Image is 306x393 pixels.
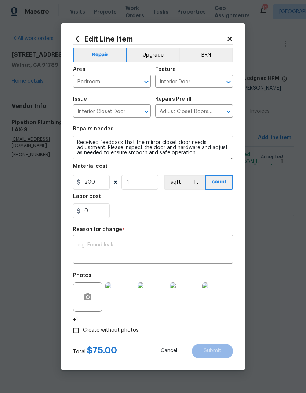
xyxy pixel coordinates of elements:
[73,48,127,62] button: Repair
[223,77,234,87] button: Open
[223,107,234,117] button: Open
[73,164,108,169] h5: Material cost
[161,348,177,354] span: Cancel
[164,175,187,190] button: sqft
[73,316,78,324] span: +1
[73,136,233,159] textarea: Received feedback that the mirror closet door needs adjustment. Please inspect the door and hardw...
[73,67,85,72] h5: Area
[73,273,91,278] h5: Photos
[149,344,189,358] button: Cancel
[73,347,117,356] div: Total
[205,175,233,190] button: count
[87,346,117,355] span: $ 75.00
[73,227,122,232] h5: Reason for change
[83,327,139,334] span: Create without photos
[73,126,114,131] h5: Repairs needed
[179,48,233,62] button: BRN
[73,35,226,43] h2: Edit Line Item
[141,107,152,117] button: Open
[73,194,101,199] h5: Labor cost
[155,97,192,102] h5: Repairs Prefill
[155,67,176,72] h5: Feature
[187,175,205,190] button: ft
[73,97,87,102] h5: Issue
[141,77,152,87] button: Open
[192,344,233,358] button: Submit
[204,348,221,354] span: Submit
[127,48,179,62] button: Upgrade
